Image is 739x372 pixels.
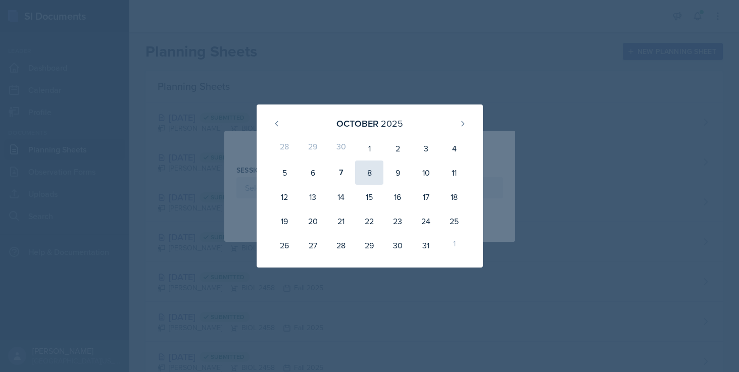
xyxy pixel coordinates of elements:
div: 17 [412,185,440,209]
div: 8 [355,161,383,185]
div: 11 [440,161,468,185]
div: 19 [271,209,299,233]
div: 26 [271,233,299,257]
div: 2 [383,136,412,161]
div: 29 [355,233,383,257]
div: 15 [355,185,383,209]
div: 6 [299,161,327,185]
div: 2025 [381,117,403,130]
div: 13 [299,185,327,209]
div: 5 [271,161,299,185]
div: 28 [327,233,355,257]
div: 23 [383,209,412,233]
div: 25 [440,209,468,233]
div: 9 [383,161,412,185]
div: 20 [299,209,327,233]
div: 7 [327,161,355,185]
div: 18 [440,185,468,209]
div: 1 [355,136,383,161]
div: 22 [355,209,383,233]
div: 31 [412,233,440,257]
div: 12 [271,185,299,209]
div: 4 [440,136,468,161]
div: 24 [412,209,440,233]
div: 14 [327,185,355,209]
div: 21 [327,209,355,233]
div: October [336,117,378,130]
div: 27 [299,233,327,257]
div: 30 [383,233,412,257]
div: 3 [412,136,440,161]
div: 28 [271,136,299,161]
div: 1 [440,233,468,257]
div: 10 [412,161,440,185]
div: 16 [383,185,412,209]
div: 30 [327,136,355,161]
div: 29 [299,136,327,161]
